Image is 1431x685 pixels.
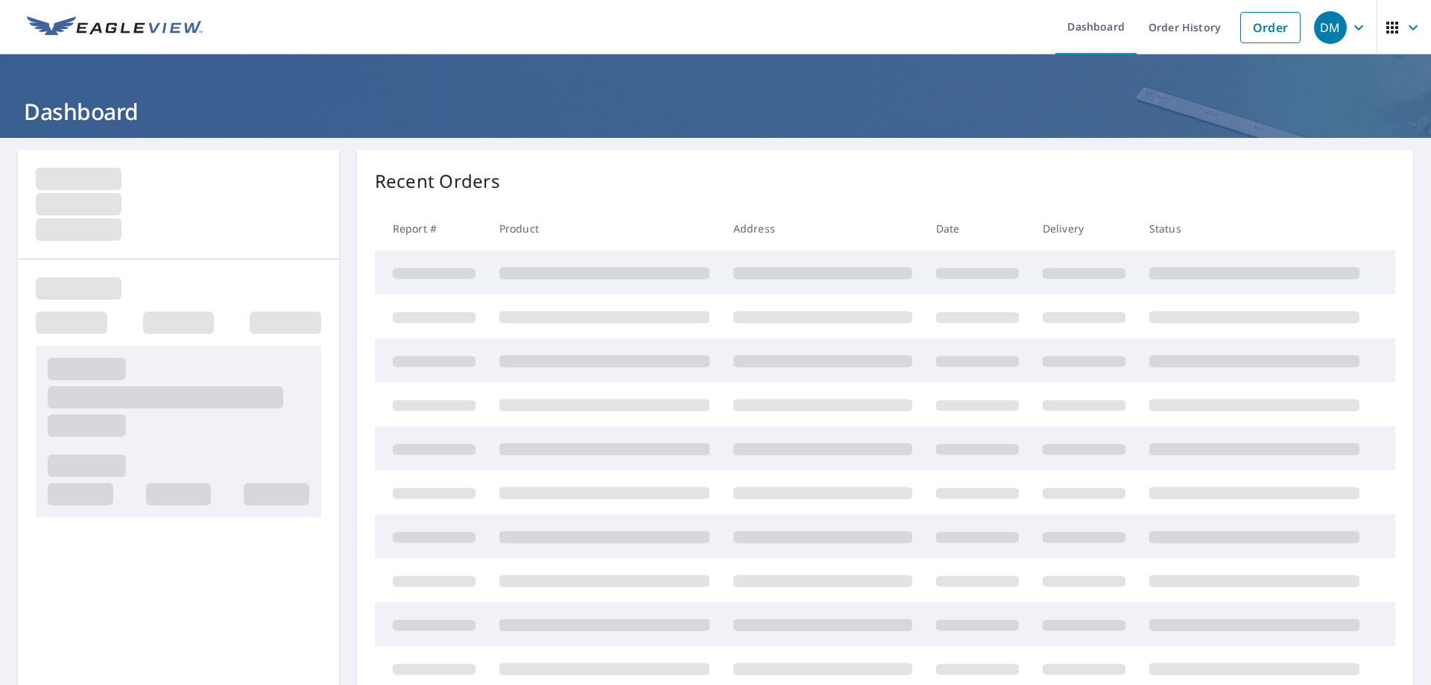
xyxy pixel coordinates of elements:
h1: Dashboard [18,96,1413,127]
th: Report # [375,206,487,250]
th: Status [1137,206,1371,250]
th: Product [487,206,721,250]
img: EV Logo [27,16,203,39]
a: Order [1240,12,1301,43]
div: DM [1314,11,1347,44]
th: Address [721,206,924,250]
th: Date [924,206,1031,250]
th: Delivery [1031,206,1137,250]
p: Recent Orders [375,168,500,195]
